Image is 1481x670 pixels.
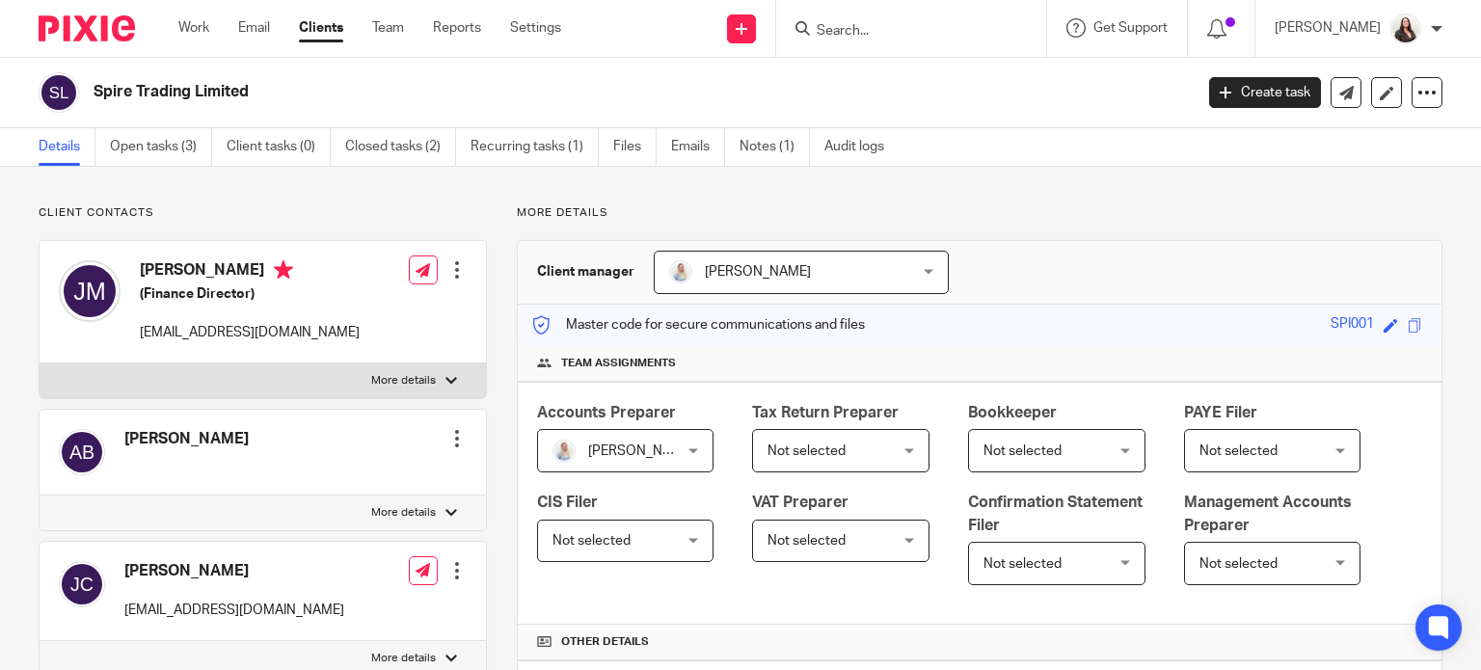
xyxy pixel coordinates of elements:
p: More details [371,505,436,521]
p: [EMAIL_ADDRESS][DOMAIN_NAME] [140,323,360,342]
a: Email [238,18,270,38]
span: Confirmation Statement Filer [968,495,1143,532]
i: Primary [274,260,293,280]
a: Work [178,18,209,38]
span: Not selected [1199,557,1278,571]
img: svg%3E [39,72,79,113]
a: Reports [433,18,481,38]
img: 2022.jpg [1390,13,1421,44]
h2: Spire Trading Limited [94,82,963,102]
span: VAT Preparer [752,495,848,510]
div: SPI001 [1331,314,1374,336]
h4: [PERSON_NAME] [124,561,344,581]
span: [PERSON_NAME] [705,265,811,279]
h4: [PERSON_NAME] [124,429,249,449]
span: Not selected [983,557,1062,571]
a: Details [39,128,95,166]
span: Management Accounts Preparer [1184,495,1352,532]
img: svg%3E [59,260,121,322]
span: Not selected [767,534,846,548]
span: Get Support [1093,21,1168,35]
a: Settings [510,18,561,38]
img: MC_T&CO_Headshots-25.jpg [669,260,692,283]
a: Team [372,18,404,38]
img: MC_T&CO_Headshots-25.jpg [552,440,576,463]
p: More details [517,205,1442,221]
h4: [PERSON_NAME] [140,260,360,284]
span: Bookkeeper [968,405,1057,420]
a: Files [613,128,657,166]
span: CIS Filer [537,495,598,510]
a: Emails [671,128,725,166]
a: Clients [299,18,343,38]
a: Recurring tasks (1) [471,128,599,166]
p: Client contacts [39,205,487,221]
img: svg%3E [59,561,105,607]
img: svg%3E [59,429,105,475]
span: Accounts Preparer [537,405,676,420]
a: Audit logs [824,128,899,166]
input: Search [815,23,988,40]
a: Closed tasks (2) [345,128,456,166]
span: Tax Return Preparer [752,405,899,420]
a: Notes (1) [740,128,810,166]
p: More details [371,373,436,389]
a: Client tasks (0) [227,128,331,166]
span: Not selected [552,534,631,548]
span: PAYE Filer [1184,405,1257,420]
span: [PERSON_NAME] [588,444,694,458]
span: Other details [561,634,649,650]
p: Master code for secure communications and files [532,315,865,335]
p: [EMAIL_ADDRESS][DOMAIN_NAME] [124,601,344,620]
img: Pixie [39,15,135,41]
p: More details [371,651,436,666]
a: Create task [1209,77,1321,108]
span: Team assignments [561,356,676,371]
p: [PERSON_NAME] [1275,18,1381,38]
span: Not selected [983,444,1062,458]
a: Open tasks (3) [110,128,212,166]
span: Not selected [1199,444,1278,458]
span: Not selected [767,444,846,458]
h3: Client manager [537,262,634,281]
h5: (Finance Director) [140,284,360,304]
